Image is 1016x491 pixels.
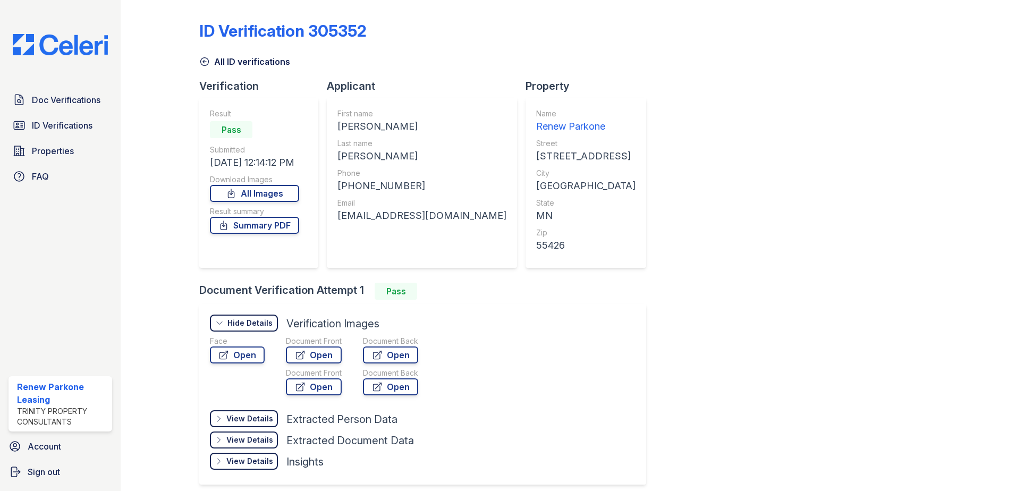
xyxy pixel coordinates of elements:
[226,413,273,424] div: View Details
[536,168,636,179] div: City
[28,465,60,478] span: Sign out
[210,145,299,155] div: Submitted
[536,108,636,119] div: Name
[210,185,299,202] a: All Images
[363,346,418,363] a: Open
[327,79,526,94] div: Applicant
[210,346,265,363] a: Open
[337,108,506,119] div: First name
[226,456,273,467] div: View Details
[363,336,418,346] div: Document Back
[9,166,112,187] a: FAQ
[199,55,290,68] a: All ID verifications
[286,433,414,448] div: Extracted Document Data
[286,316,379,331] div: Verification Images
[337,208,506,223] div: [EMAIL_ADDRESS][DOMAIN_NAME]
[286,378,342,395] a: Open
[286,346,342,363] a: Open
[286,454,324,469] div: Insights
[17,380,108,406] div: Renew Parkone Leasing
[227,318,273,328] div: Hide Details
[210,121,252,138] div: Pass
[199,283,655,300] div: Document Verification Attempt 1
[210,336,265,346] div: Face
[210,155,299,170] div: [DATE] 12:14:12 PM
[536,138,636,149] div: Street
[375,283,417,300] div: Pass
[9,89,112,111] a: Doc Verifications
[536,227,636,238] div: Zip
[286,412,397,427] div: Extracted Person Data
[210,206,299,217] div: Result summary
[9,140,112,162] a: Properties
[286,368,342,378] div: Document Front
[4,461,116,482] a: Sign out
[337,179,506,193] div: [PHONE_NUMBER]
[337,198,506,208] div: Email
[32,145,74,157] span: Properties
[363,378,418,395] a: Open
[9,115,112,136] a: ID Verifications
[210,217,299,234] a: Summary PDF
[971,448,1005,480] iframe: chat widget
[32,119,92,132] span: ID Verifications
[536,179,636,193] div: [GEOGRAPHIC_DATA]
[32,170,49,183] span: FAQ
[4,436,116,457] a: Account
[4,34,116,55] img: CE_Logo_Blue-a8612792a0a2168367f1c8372b55b34899dd931a85d93a1a3d3e32e68fde9ad4.png
[536,208,636,223] div: MN
[210,108,299,119] div: Result
[536,119,636,134] div: Renew Parkone
[28,440,61,453] span: Account
[337,138,506,149] div: Last name
[226,435,273,445] div: View Details
[337,149,506,164] div: [PERSON_NAME]
[363,368,418,378] div: Document Back
[199,79,327,94] div: Verification
[337,168,506,179] div: Phone
[536,198,636,208] div: State
[199,21,367,40] div: ID Verification 305352
[536,149,636,164] div: [STREET_ADDRESS]
[536,238,636,253] div: 55426
[17,406,108,427] div: Trinity Property Consultants
[337,119,506,134] div: [PERSON_NAME]
[210,174,299,185] div: Download Images
[32,94,100,106] span: Doc Verifications
[536,108,636,134] a: Name Renew Parkone
[286,336,342,346] div: Document Front
[526,79,655,94] div: Property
